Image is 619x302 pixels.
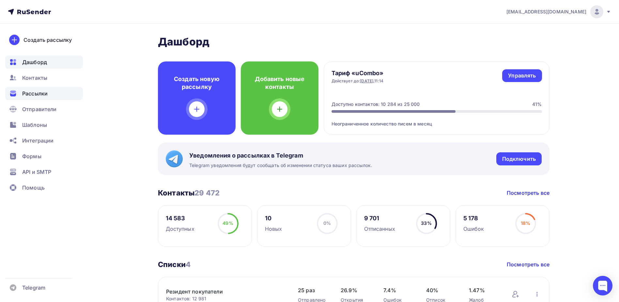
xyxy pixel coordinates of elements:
a: [EMAIL_ADDRESS][DOMAIN_NAME] [506,5,611,18]
div: 41% [532,101,542,108]
h4: Создать новую рассылку [168,75,225,91]
h2: Дашборд [158,35,549,48]
span: 49% [223,220,233,226]
span: Шаблоны [22,121,47,129]
div: Управлять [508,72,536,79]
a: Дашборд [5,56,83,69]
span: 26.9% [341,286,370,294]
span: Telegram [22,284,45,292]
span: 1.47% [469,286,499,294]
div: Доступно контактов: 10 284 из 25 000 [332,101,420,108]
span: Помощь [22,184,45,192]
span: 33% [421,220,431,226]
span: 0% [323,220,331,226]
a: Посмотреть все [507,260,549,268]
span: Рассылки [22,90,48,97]
div: Доступных [166,225,194,233]
span: Интеграции [22,137,54,144]
div: 9 701 [364,214,395,222]
span: Telegram уведомления будут сообщать об изменении статуса ваших рассылок. [189,162,372,169]
div: 10 [265,214,282,222]
h4: Добавить новые контакты [251,75,308,91]
div: Отписанных [364,225,395,233]
h3: Контакты [158,188,220,197]
a: Резидент покупатели [166,288,277,295]
a: Шаблоны [5,118,83,131]
h4: Тариф «uCombo» [332,69,384,77]
span: [EMAIL_ADDRESS][DOMAIN_NAME] [506,8,586,15]
a: Посмотреть все [507,189,549,197]
span: Формы [22,152,41,160]
span: 18% [521,220,530,226]
div: Действует до: 11:14 [332,78,384,84]
span: Отправители [22,105,57,113]
div: Ошибок [463,225,484,233]
span: Уведомления о рассылках в Telegram [189,152,372,159]
span: Контакты [22,74,47,82]
div: Создать рассылку [23,36,72,44]
div: 5 178 [463,214,484,222]
div: Подключить [502,155,536,163]
div: Контактов: 12 981 [166,295,285,302]
span: Дашборд [22,58,47,66]
span: 40% [426,286,456,294]
div: 14 583 [166,214,194,222]
div: Новых [265,225,282,233]
span: 7.4% [383,286,413,294]
a: Рассылки [5,87,83,100]
span: 25 раз [298,286,328,294]
a: Отправители [5,103,83,116]
a: Формы [5,150,83,163]
span: 29 472 [194,189,220,197]
h3: Списки [158,260,191,269]
div: Неограниченное количество писем в месяц [332,113,542,127]
span: 4 [186,260,191,269]
tcxspan: Call 24.09.2025, via 3CX [360,78,374,83]
a: Контакты [5,71,83,84]
span: API и SMTP [22,168,51,176]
